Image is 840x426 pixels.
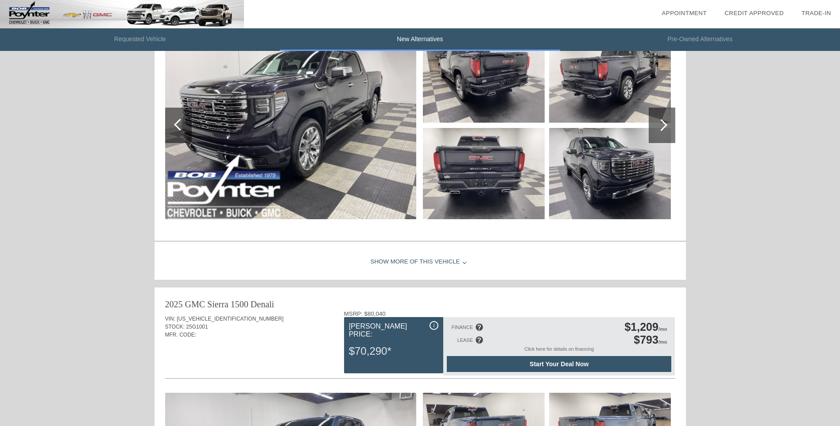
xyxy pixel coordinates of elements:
a: Appointment [662,10,707,16]
div: FINANCE [452,325,473,330]
span: VIN: [165,316,175,322]
div: Quoted on [DATE] 12:46:31 PM [165,352,675,366]
span: [US_VEHICLE_IDENTIFICATION_NUMBER] [177,316,283,322]
div: $70,290* [349,340,438,363]
div: MSRP: $80,040 [344,310,675,317]
a: Credit Approved [724,10,784,16]
span: STOCK: [165,324,185,330]
div: [PERSON_NAME] Price: [349,321,438,340]
span: 25G1001 [186,324,208,330]
span: $1,209 [624,321,658,333]
span: MFR. CODE: [165,332,197,338]
span: Start Your Deal Now [458,360,660,368]
li: Pre-Owned Alternatives [560,28,840,51]
div: LEASE [457,337,473,343]
div: /mo [634,333,667,346]
div: /mo [624,321,667,333]
img: 005d17ddda1a77db343e95f72ba6b198x.jpg [165,31,416,219]
div: Click here for details on financing [447,346,671,356]
span: $793 [634,333,658,346]
img: 18a2abdef1bae3eaa214cbed08d99c9fx.jpg [423,31,545,123]
li: New Alternatives [280,28,560,51]
img: dbedb39f0f3721cc0435b94e8dfff41bx.jpg [549,128,671,219]
div: Show More of this Vehicle [155,244,686,280]
div: Denali [251,298,274,310]
a: Trade-In [801,10,831,16]
img: b5ec8bd1344eb5982e9dc48cd9d1dc2cx.jpg [423,128,545,219]
img: fb8207cc05c5372f9d097c092c658662x.jpg [549,31,671,123]
div: 2025 GMC Sierra 1500 [165,298,248,310]
div: i [430,321,438,330]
